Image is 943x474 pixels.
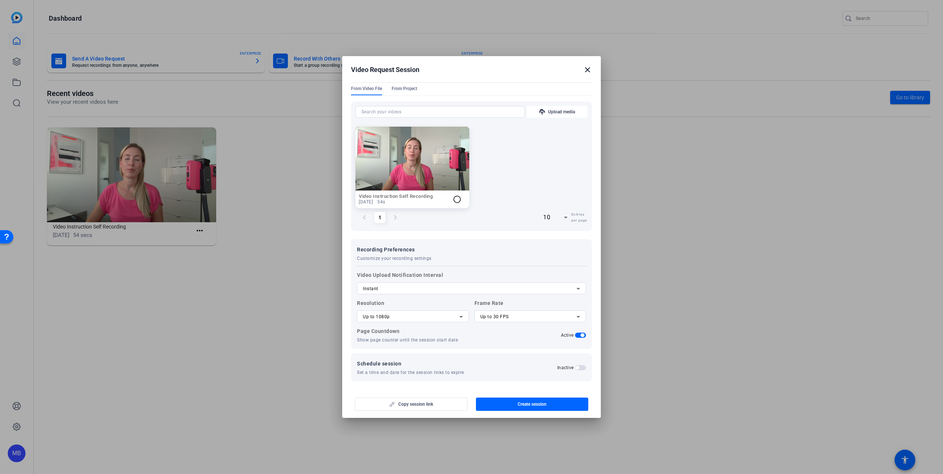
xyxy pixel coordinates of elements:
span: Create session [518,401,547,407]
p: Page Countdown [357,327,469,336]
span: Schedule session [357,359,464,368]
span: Set a time and date for the session links to expire [357,370,464,375]
img: Not found [355,127,469,190]
span: From Project [392,86,417,92]
span: From Video File [351,86,382,92]
mat-icon: radio_button_unchecked [453,195,462,204]
mat-icon: close [583,65,592,74]
span: 10 [543,214,550,221]
span: Customize your recording settings [357,255,432,261]
span: Upload media [548,109,575,115]
span: Up to 30 FPS [480,314,509,319]
span: Recording Preferences [357,245,432,254]
button: Create session [476,398,589,411]
span: Entries per page [571,212,588,223]
h2: Inactive [557,365,573,371]
h2: Video Instruction Self Recording [359,194,448,199]
div: Video Request Session [351,65,592,74]
button: Upload media [527,106,588,118]
span: Up to 1080p [363,314,390,319]
label: Video Upload Notification Interval [357,271,586,294]
h2: Active [561,332,574,338]
p: Show page counter until the session start date [357,337,469,343]
span: [DATE] [359,199,373,205]
span: 54s [377,199,385,205]
input: Search your videos [361,107,519,116]
label: Frame Rate [474,299,586,322]
span: Instant [363,286,378,291]
label: Resolution [357,299,469,322]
